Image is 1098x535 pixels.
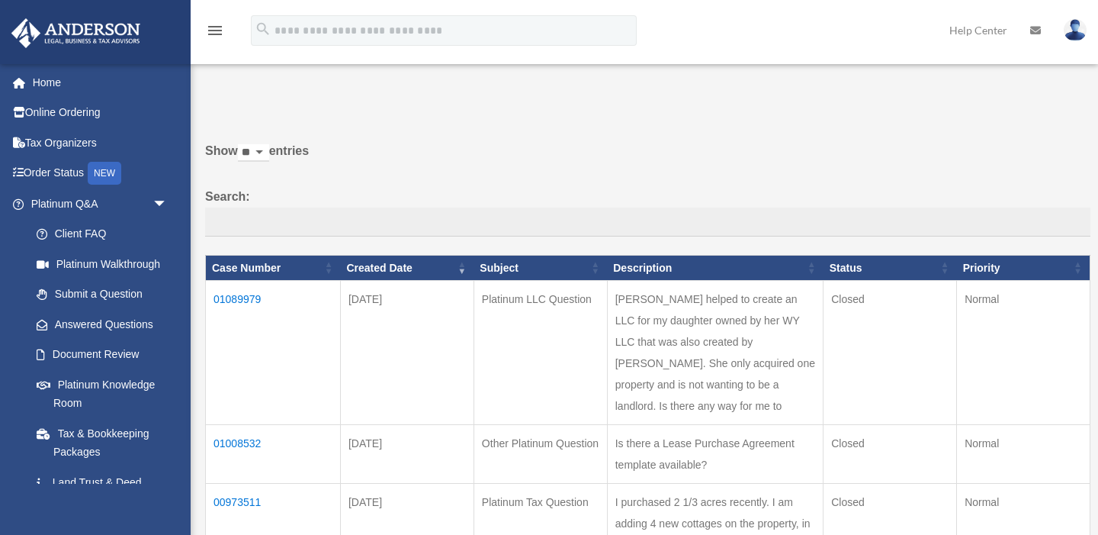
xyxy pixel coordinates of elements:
th: Subject: activate to sort column ascending [474,255,607,281]
a: Tax Organizers [11,127,191,158]
div: NEW [88,162,121,185]
td: Platinum LLC Question [474,281,607,425]
td: 01008532 [206,425,341,484]
a: Submit a Question [21,279,183,310]
td: Other Platinum Question [474,425,607,484]
img: Anderson Advisors Platinum Portal [7,18,145,48]
th: Description: activate to sort column ascending [607,255,823,281]
td: 01089979 [206,281,341,425]
a: Land Trust & Deed Forum [21,467,183,516]
td: [DATE] [340,425,474,484]
a: Document Review [21,340,183,370]
a: Online Ordering [11,98,191,128]
label: Show entries [205,140,1090,177]
td: [DATE] [340,281,474,425]
th: Case Number: activate to sort column ascending [206,255,341,281]
img: User Pic [1064,19,1087,41]
td: Normal [957,425,1090,484]
td: Closed [823,281,957,425]
select: Showentries [238,144,269,162]
a: Platinum Knowledge Room [21,369,183,418]
a: Platinum Q&Aarrow_drop_down [11,189,183,219]
a: Order StatusNEW [11,158,191,189]
a: Platinum Walkthrough [21,249,183,279]
input: Search: [205,208,1090,237]
td: Is there a Lease Purchase Agreement template available? [607,425,823,484]
span: arrow_drop_down [152,189,183,220]
th: Created Date: activate to sort column ascending [340,255,474,281]
th: Priority: activate to sort column ascending [957,255,1090,281]
i: search [255,21,271,37]
a: Tax & Bookkeeping Packages [21,418,183,467]
a: Answered Questions [21,309,175,340]
a: Client FAQ [21,219,183,250]
td: Closed [823,425,957,484]
i: menu [206,21,224,40]
a: Home [11,67,191,98]
label: Search: [205,186,1090,237]
a: menu [206,27,224,40]
td: [PERSON_NAME] helped to create an LLC for my daughter owned by her WY LLC that was also created b... [607,281,823,425]
th: Status: activate to sort column ascending [823,255,957,281]
td: Normal [957,281,1090,425]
